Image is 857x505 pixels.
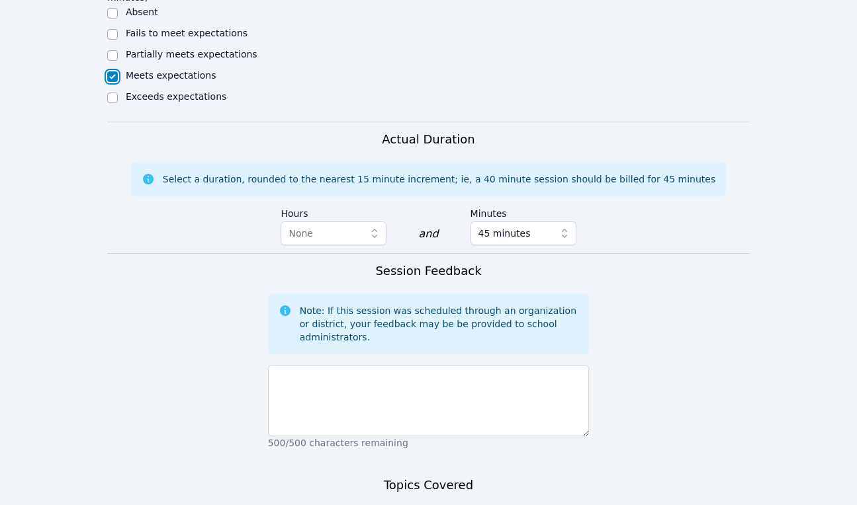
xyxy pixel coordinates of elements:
label: Minutes [471,202,576,221]
h3: Topics Covered [384,476,473,494]
label: Exceeds expectations [126,91,226,102]
div: and [418,226,438,242]
div: Note: If this session was scheduled through an organization or district, your feedback may be be ... [300,304,579,344]
div: Select a duration, rounded to the nearest 15 minute increment; ie, a 40 minute session should be ... [163,173,715,186]
span: 45 minutes [478,225,531,241]
h3: Session Feedback [375,262,481,280]
label: Partially meets expectations [126,49,257,59]
label: Hours [281,202,386,221]
button: 45 minutes [471,221,576,245]
label: Fails to meet expectations [126,28,248,38]
label: Absent [126,7,158,17]
button: None [281,221,386,245]
h3: Actual Duration [382,130,474,149]
label: Meets expectations [126,70,216,81]
p: 500/500 characters remaining [268,436,590,449]
span: None [289,228,313,239]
